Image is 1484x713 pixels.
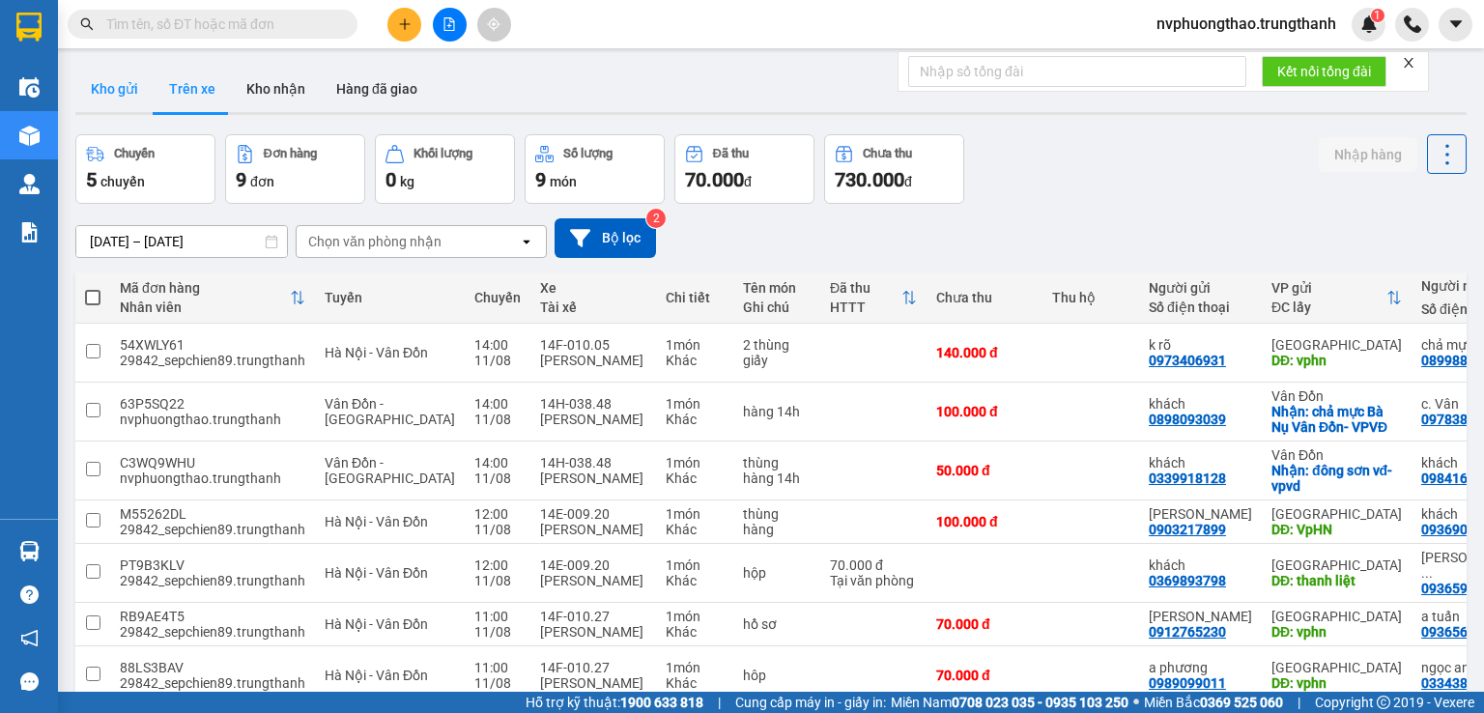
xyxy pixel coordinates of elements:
span: | [1298,692,1300,713]
div: RB9AE4T5 [120,609,305,624]
input: Nhập số tổng đài [908,56,1246,87]
div: 14F-010.27 [540,660,646,675]
div: 29842_sepchien89.trungthanh [120,675,305,691]
span: question-circle [20,585,39,604]
div: Chưa thu [936,290,1033,305]
div: anh dũng [1149,609,1252,624]
div: [PERSON_NAME] [540,353,646,368]
div: 54XWLY61 [120,337,305,353]
span: Hà Nội - Vân Đồn [325,345,428,360]
button: Số lượng9món [525,134,665,204]
div: 29842_sepchien89.trungthanh [120,353,305,368]
span: nvphuongthao.trungthanh [1141,12,1352,36]
button: Đã thu70.000đ [674,134,814,204]
span: close [1402,56,1415,70]
div: Khác [666,624,724,640]
div: 0989099011 [1149,675,1226,691]
div: 29842_sepchien89.trungthanh [120,624,305,640]
div: [GEOGRAPHIC_DATA] [1271,609,1402,624]
div: 14H-038.48 [540,396,646,412]
div: 11/08 [474,675,521,691]
div: 100.000 đ [936,514,1033,529]
div: DĐ: VpHN [1271,522,1402,537]
div: 70.000 đ [936,616,1033,632]
div: hàng 14h [743,404,811,419]
div: khách [1149,455,1252,471]
div: 12:00 [474,506,521,522]
div: nvphuongthao.trungthanh [120,412,305,427]
div: 14F-010.05 [540,337,646,353]
span: Kết nối tổng đài [1277,61,1371,82]
div: Số lượng [563,147,613,160]
div: 0912765230 [1149,624,1226,640]
div: 11/08 [474,522,521,537]
div: Tên món [743,280,811,296]
div: 1 món [666,609,724,624]
span: ⚪️ [1133,699,1139,706]
span: | [718,692,721,713]
div: 11/08 [474,412,521,427]
sup: 2 [646,209,666,228]
div: Đơn hàng [264,147,317,160]
span: Hỗ trợ kỹ thuật: [526,692,703,713]
div: 0973406931 [1149,353,1226,368]
img: warehouse-icon [19,126,40,146]
div: [PERSON_NAME] [540,675,646,691]
sup: 1 [1371,9,1384,22]
div: 1 món [666,506,724,522]
button: Trên xe [154,66,231,112]
div: 0903217899 [1149,522,1226,537]
button: plus [387,8,421,42]
span: 9 [236,168,246,191]
div: hôp [743,668,811,683]
button: caret-down [1439,8,1472,42]
div: HTTT [830,299,901,315]
div: 63P5SQ22 [120,396,305,412]
div: 11/08 [474,353,521,368]
th: Toggle SortBy [110,272,315,324]
div: Đã thu [713,147,749,160]
div: 88LS3BAV [120,660,305,675]
button: Chưa thu730.000đ [824,134,964,204]
span: file-add [442,17,456,31]
div: Nhân viên [120,299,290,315]
div: DĐ: vphn [1271,675,1402,691]
span: Hà Nội - Vân Đồn [325,565,428,581]
div: Thu hộ [1052,290,1129,305]
div: 50.000 đ [936,463,1033,478]
span: Miền Nam [891,692,1128,713]
span: Cung cấp máy in - giấy in: [735,692,886,713]
div: [GEOGRAPHIC_DATA] [1271,557,1402,573]
span: 70.000 [685,168,744,191]
div: Mã đơn hàng [120,280,290,296]
div: C3WQ9WHU [120,455,305,471]
div: M55262DL [120,506,305,522]
div: Khác [666,522,724,537]
div: 29842_sepchien89.trungthanh [120,573,305,588]
div: [GEOGRAPHIC_DATA] [1271,337,1402,353]
div: 11:00 [474,609,521,624]
div: khách [1149,557,1252,573]
div: 2 thùng giấy [743,337,811,368]
div: [GEOGRAPHIC_DATA] [1271,660,1402,675]
div: [PERSON_NAME] [540,471,646,486]
span: copyright [1377,696,1390,709]
span: Hà Nội - Vân Đồn [325,616,428,632]
div: 0898093039 [1149,412,1226,427]
div: DĐ: vphn [1271,624,1402,640]
div: 1 món [666,557,724,573]
span: 0 [385,168,396,191]
button: file-add [433,8,467,42]
button: Hàng đã giao [321,66,433,112]
div: hộp [743,565,811,581]
div: Khác [666,675,724,691]
th: Toggle SortBy [1262,272,1412,324]
div: 1 món [666,660,724,675]
span: Miền Bắc [1144,692,1283,713]
span: đ [904,174,912,189]
div: 14:00 [474,455,521,471]
div: Xe [540,280,646,296]
span: Vân Đồn - [GEOGRAPHIC_DATA] [325,455,455,486]
div: 14:00 [474,396,521,412]
div: [PERSON_NAME] [540,573,646,588]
